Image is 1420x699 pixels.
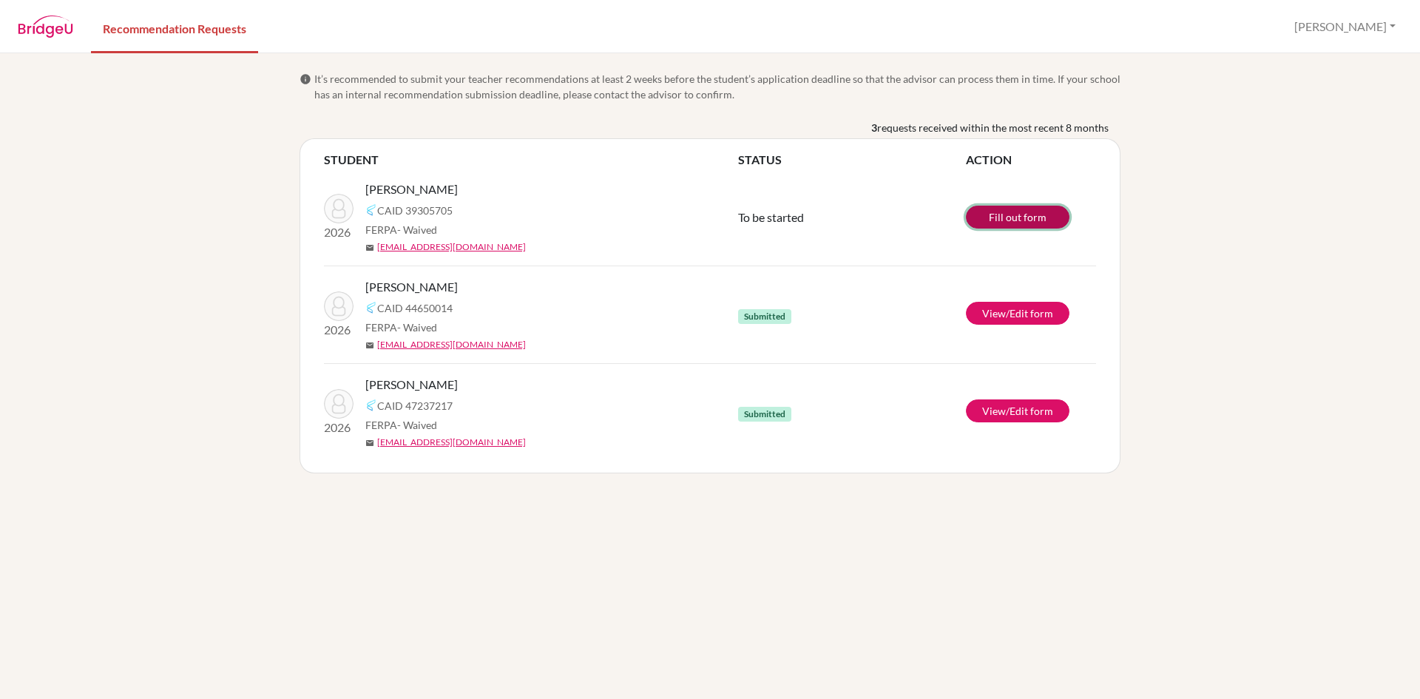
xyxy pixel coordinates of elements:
[397,419,437,431] span: - Waived
[324,389,354,419] img: Hernández, Ronald
[397,223,437,236] span: - Waived
[324,223,354,241] p: 2026
[738,407,791,422] span: Submitted
[738,210,804,224] span: To be started
[365,222,437,237] span: FERPA
[377,338,526,351] a: [EMAIL_ADDRESS][DOMAIN_NAME]
[966,206,1069,229] a: Fill out form
[397,321,437,334] span: - Waived
[365,243,374,252] span: mail
[966,151,1096,169] th: ACTION
[324,321,354,339] p: 2026
[365,417,437,433] span: FERPA
[877,120,1109,135] span: requests received within the most recent 8 months
[738,309,791,324] span: Submitted
[365,376,458,394] span: [PERSON_NAME]
[738,151,966,169] th: STATUS
[377,436,526,449] a: [EMAIL_ADDRESS][DOMAIN_NAME]
[365,399,377,411] img: Common App logo
[966,302,1069,325] a: View/Edit form
[377,300,453,316] span: CAID 44650014
[377,240,526,254] a: [EMAIL_ADDRESS][DOMAIN_NAME]
[324,419,354,436] p: 2026
[300,73,311,85] span: info
[365,341,374,350] span: mail
[966,399,1069,422] a: View/Edit form
[314,71,1120,102] span: It’s recommended to submit your teacher recommendations at least 2 weeks before the student’s app...
[324,291,354,321] img: Ortega, Elton
[871,120,877,135] b: 3
[365,320,437,335] span: FERPA
[365,439,374,448] span: mail
[365,278,458,296] span: [PERSON_NAME]
[365,204,377,216] img: Common App logo
[91,2,258,53] a: Recommendation Requests
[1288,13,1402,41] button: [PERSON_NAME]
[18,16,73,38] img: BridgeU logo
[377,398,453,413] span: CAID 47237217
[324,151,738,169] th: STUDENT
[365,302,377,314] img: Common App logo
[324,194,354,223] img: Atha, Peter
[377,203,453,218] span: CAID 39305705
[365,180,458,198] span: [PERSON_NAME]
